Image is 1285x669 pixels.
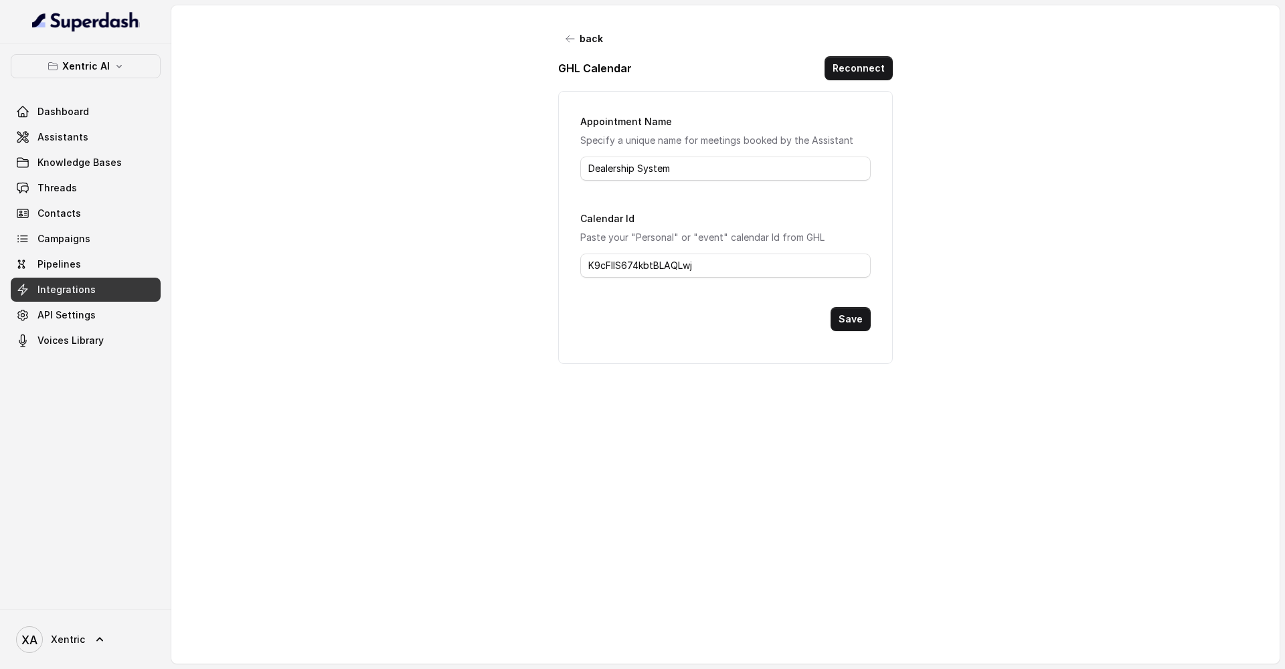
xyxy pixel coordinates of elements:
button: Save [831,307,871,331]
span: Campaigns [37,232,90,246]
a: Assistants [11,125,161,149]
span: Dashboard [37,105,89,118]
a: Campaigns [11,227,161,251]
button: Xentric AI [11,54,161,78]
a: Knowledge Bases [11,151,161,175]
img: light.svg [32,11,140,32]
span: Assistants [37,130,88,144]
a: Integrations [11,278,161,302]
span: API Settings [37,308,96,322]
span: Integrations [37,283,96,296]
a: Xentric [11,621,161,658]
span: Knowledge Bases [37,156,122,169]
a: Threads [11,176,161,200]
a: API Settings [11,303,161,327]
span: Threads [37,181,77,195]
span: Pipelines [37,258,81,271]
span: Xentric [51,633,85,646]
p: Paste your "Personal" or "event" calendar Id from GHL [580,229,871,246]
a: Contacts [11,201,161,225]
span: Contacts [37,207,81,220]
button: back [558,27,611,51]
a: Voices Library [11,328,161,353]
span: Voices Library [37,334,104,347]
label: Calendar Id [580,213,634,224]
a: Dashboard [11,100,161,124]
text: XA [21,633,37,647]
p: GHL Calendar [558,60,632,76]
p: Xentric AI [62,58,110,74]
a: Pipelines [11,252,161,276]
label: Appointment Name [580,116,672,127]
p: Specify a unique name for meetings booked by the Assistant [580,132,871,149]
button: Reconnect [825,56,893,80]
